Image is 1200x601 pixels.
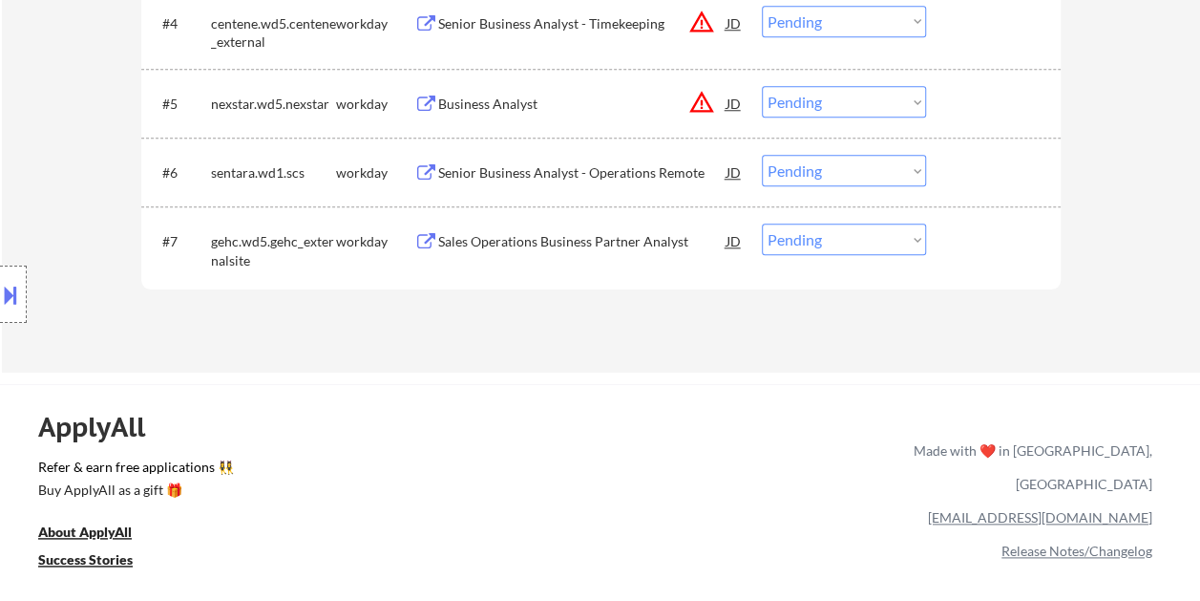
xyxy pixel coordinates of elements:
div: Made with ❤️ in [GEOGRAPHIC_DATA], [GEOGRAPHIC_DATA] [906,434,1152,501]
div: centene.wd5.centene_external [211,14,336,52]
div: Buy ApplyAll as a gift 🎁 [38,483,229,497]
a: About ApplyAll [38,523,158,547]
div: JD [725,155,744,189]
div: Senior Business Analyst - Timekeeping [438,14,726,33]
a: Buy ApplyAll as a gift 🎁 [38,481,229,504]
u: Success Stories [38,551,133,568]
a: Success Stories [38,550,158,574]
div: workday [336,95,414,114]
div: #4 [162,14,196,33]
div: workday [336,14,414,33]
u: About ApplyAll [38,524,132,540]
div: Senior Business Analyst - Operations Remote [438,163,726,182]
div: nexstar.wd5.nexstar [211,95,336,114]
div: JD [725,224,744,258]
div: workday [336,163,414,182]
div: workday [336,232,414,251]
a: [EMAIL_ADDRESS][DOMAIN_NAME] [928,509,1152,526]
a: Release Notes/Changelog [1001,543,1152,559]
button: warning_amber [688,89,715,116]
div: JD [725,6,744,40]
button: warning_amber [688,9,715,35]
div: #5 [162,95,196,114]
div: Sales Operations Business Partner Analyst [438,232,726,251]
div: Business Analyst [438,95,726,114]
div: JD [725,86,744,120]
